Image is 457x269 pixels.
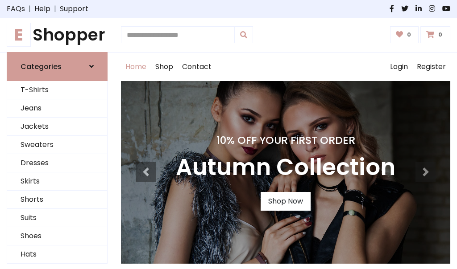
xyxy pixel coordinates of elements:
[420,26,450,43] a: 0
[7,4,25,14] a: FAQs
[151,53,178,81] a: Shop
[7,25,108,45] h1: Shopper
[121,53,151,81] a: Home
[176,154,395,181] h3: Autumn Collection
[7,209,107,227] a: Suits
[7,172,107,191] a: Skirts
[50,4,60,14] span: |
[390,26,419,43] a: 0
[25,4,34,14] span: |
[7,25,108,45] a: EShopper
[261,192,311,211] a: Shop Now
[436,31,445,39] span: 0
[34,4,50,14] a: Help
[21,62,62,71] h6: Categories
[7,81,107,99] a: T-Shirts
[412,53,450,81] a: Register
[7,227,107,245] a: Shoes
[7,118,107,136] a: Jackets
[7,99,107,118] a: Jeans
[176,134,395,147] h4: 10% Off Your First Order
[178,53,216,81] a: Contact
[405,31,413,39] span: 0
[60,4,88,14] a: Support
[7,23,31,47] span: E
[7,52,108,81] a: Categories
[7,245,107,264] a: Hats
[7,191,107,209] a: Shorts
[386,53,412,81] a: Login
[7,136,107,154] a: Sweaters
[7,154,107,172] a: Dresses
